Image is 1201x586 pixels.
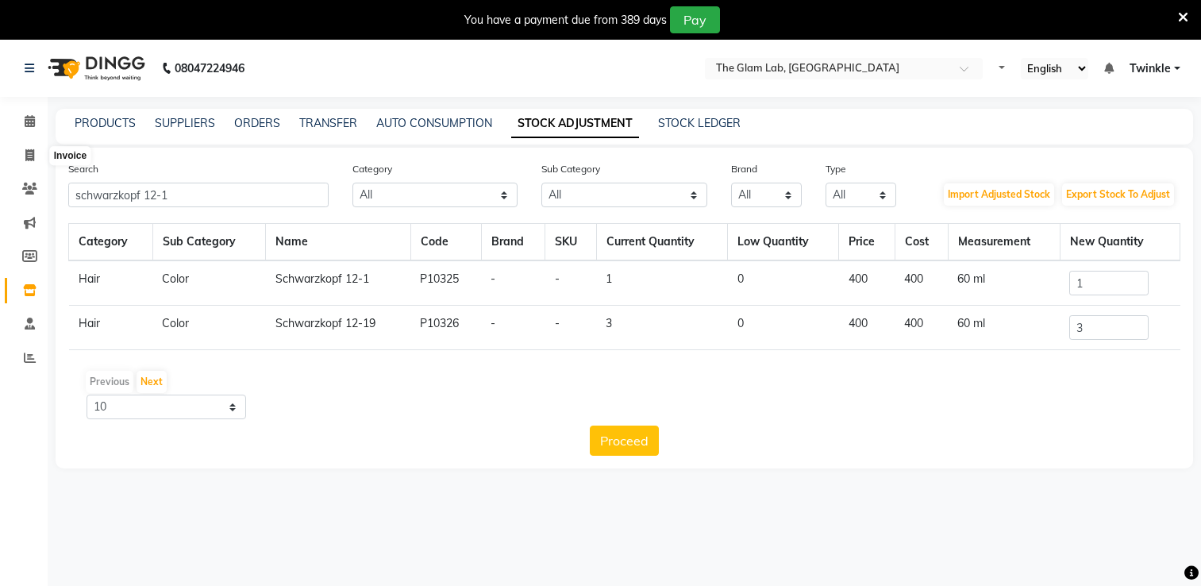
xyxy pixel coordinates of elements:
[1062,183,1174,206] button: Export Stock To Adjust
[175,46,244,91] b: 08047224946
[728,224,839,261] th: Low Quantity
[266,260,411,306] td: Schwarzkopf 12-1
[69,306,153,350] td: Hair
[299,116,357,130] a: TRANSFER
[481,224,545,261] th: Brand
[826,162,846,176] label: Type
[541,162,600,176] label: Sub Category
[948,306,1060,350] td: 60 ml
[948,224,1060,261] th: Measurement
[40,46,149,91] img: logo
[948,260,1060,306] td: 60 ml
[464,12,667,29] div: You have a payment due from 389 days
[137,371,167,393] button: Next
[511,110,639,138] a: STOCK ADJUSTMENT
[234,116,280,130] a: ORDERS
[376,116,492,130] a: AUTO CONSUMPTION
[481,260,545,306] td: -
[728,260,839,306] td: 0
[266,224,411,261] th: Name
[545,260,597,306] td: -
[69,260,153,306] td: Hair
[69,224,153,261] th: Category
[839,306,895,350] td: 400
[670,6,720,33] button: Pay
[481,306,545,350] td: -
[50,147,90,166] div: Invoice
[731,162,757,176] label: Brand
[839,260,895,306] td: 400
[545,306,597,350] td: -
[590,426,659,456] button: Proceed
[68,183,329,207] input: Search Product
[75,116,136,130] a: PRODUCTS
[68,162,98,176] label: Search
[596,260,728,306] td: 1
[596,306,728,350] td: 3
[352,162,392,176] label: Category
[895,306,948,350] td: 400
[596,224,728,261] th: Current Quantity
[545,224,597,261] th: SKU
[410,224,481,261] th: Code
[266,306,411,350] td: Schwarzkopf 12-19
[410,260,481,306] td: P10325
[152,260,265,306] td: Color
[152,224,265,261] th: Sub Category
[895,260,948,306] td: 400
[658,116,741,130] a: STOCK LEDGER
[728,306,839,350] td: 0
[155,116,215,130] a: SUPPLIERS
[944,183,1054,206] button: Import Adjusted Stock
[895,224,948,261] th: Cost
[1130,60,1171,77] span: Twinkle
[152,306,265,350] td: Color
[1060,224,1180,261] th: New Quantity
[410,306,481,350] td: P10326
[839,224,895,261] th: Price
